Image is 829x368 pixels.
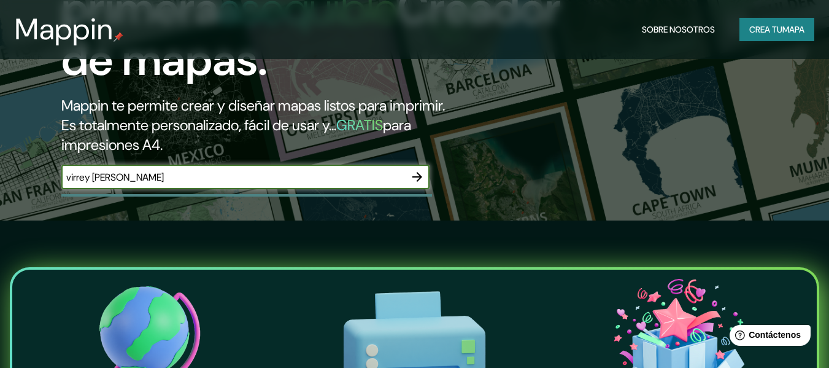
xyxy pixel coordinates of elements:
[15,10,114,49] font: Mappin
[61,115,336,135] font: Es totalmente personalizado, fácil de usar y...
[749,24,782,35] font: Crea tu
[637,18,720,41] button: Sobre nosotros
[720,320,816,354] iframe: Lanzador de widgets de ayuda
[782,24,804,35] font: mapa
[61,170,405,184] input: Elige tu lugar favorito
[739,18,814,41] button: Crea tumapa
[642,24,715,35] font: Sobre nosotros
[61,115,411,154] font: para impresiones A4.
[336,115,383,135] font: GRATIS
[114,32,123,42] img: pin de mapeo
[61,96,445,115] font: Mappin te permite crear y diseñar mapas listos para imprimir.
